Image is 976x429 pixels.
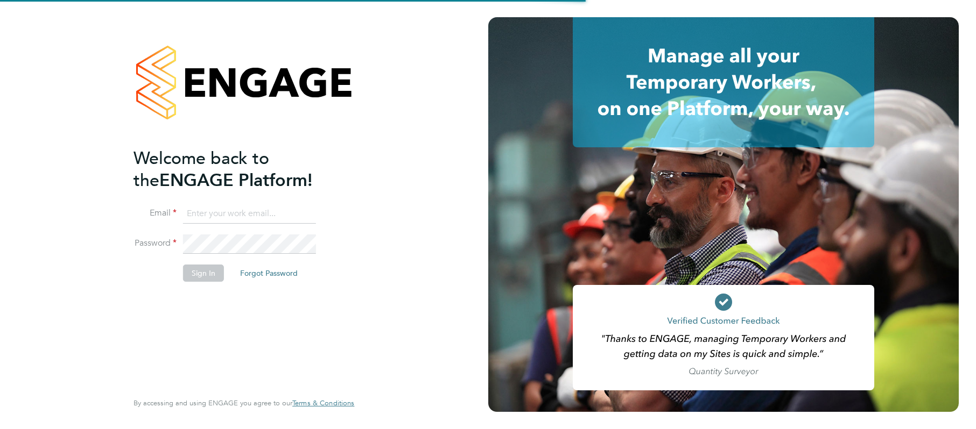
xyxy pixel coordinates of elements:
[183,204,316,224] input: Enter your work email...
[134,238,177,249] label: Password
[183,264,224,282] button: Sign In
[231,264,306,282] button: Forgot Password
[134,147,343,191] h2: ENGAGE Platform!
[134,148,269,191] span: Welcome back to the
[134,208,177,219] label: Email
[292,399,354,407] a: Terms & Conditions
[134,398,354,407] span: By accessing and using ENGAGE you agree to our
